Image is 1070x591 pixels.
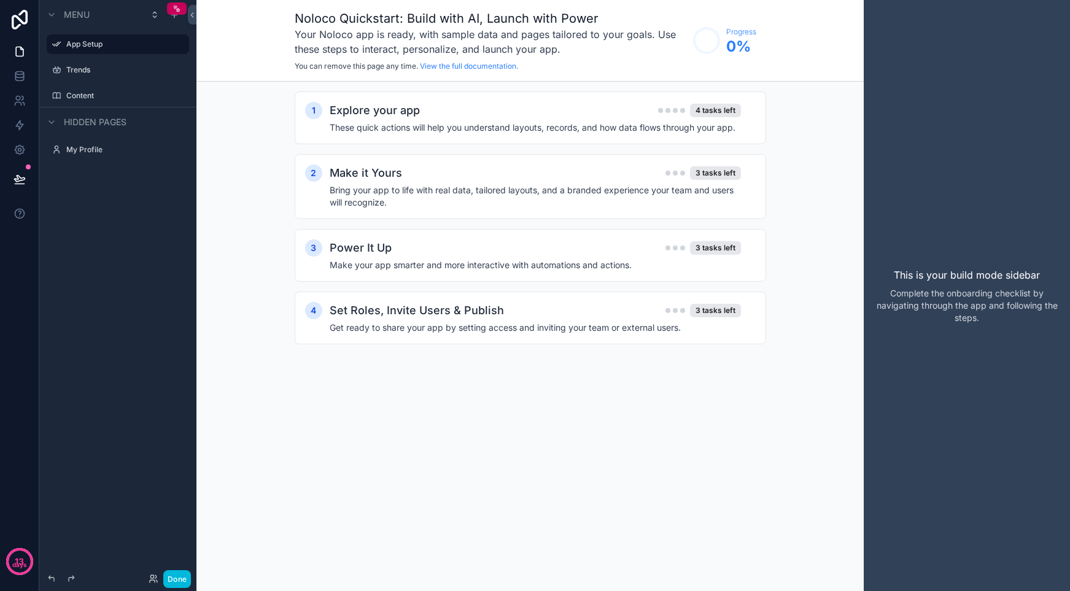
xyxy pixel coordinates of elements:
[330,239,392,257] h2: Power It Up
[330,122,741,134] h4: These quick actions will help you understand layouts, records, and how data flows through your app.
[15,555,24,568] p: 13
[330,302,504,319] h2: Set Roles, Invite Users & Publish
[690,166,741,180] div: 3 tasks left
[726,27,756,37] span: Progress
[420,61,518,71] a: View the full documentation.
[305,102,322,119] div: 1
[330,322,741,334] h4: Get ready to share your app by setting access and inviting your team or external users.
[295,27,687,56] h3: Your Noloco app is ready, with sample data and pages tailored to your goals. Use these steps to i...
[330,164,402,182] h2: Make it Yours
[305,164,322,182] div: 2
[894,268,1040,282] p: This is your build mode sidebar
[690,304,741,317] div: 3 tasks left
[12,560,27,570] p: days
[305,239,322,257] div: 3
[295,10,687,27] h1: Noloco Quickstart: Build with AI, Launch with Power
[64,9,90,21] span: Menu
[330,259,741,271] h4: Make your app smarter and more interactive with automations and actions.
[330,184,741,209] h4: Bring your app to life with real data, tailored layouts, and a branded experience your team and u...
[196,82,864,377] div: scrollable content
[874,287,1060,324] p: Complete the onboarding checklist by navigating through the app and following the steps.
[64,116,126,128] span: Hidden pages
[690,104,741,117] div: 4 tasks left
[305,302,322,319] div: 4
[690,241,741,255] div: 3 tasks left
[163,570,191,588] button: Done
[66,65,182,75] label: Trends
[66,39,182,49] label: App Setup
[726,37,756,56] span: 0 %
[66,145,182,155] label: My Profile
[330,102,420,119] h2: Explore your app
[66,91,182,101] label: Content
[295,61,418,71] span: You can remove this page any time.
